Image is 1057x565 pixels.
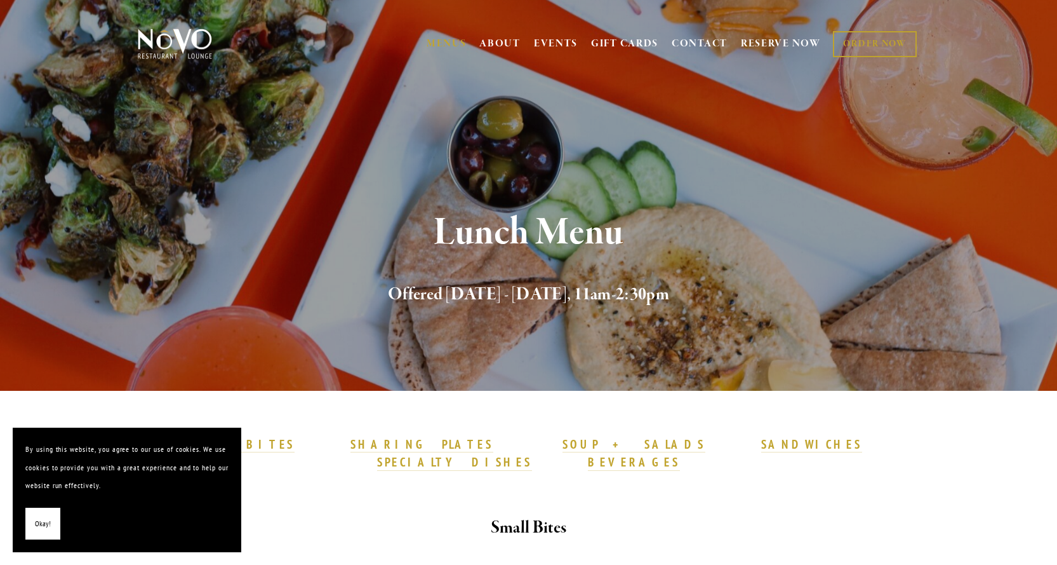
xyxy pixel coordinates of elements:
a: SMALL BITES [195,437,295,453]
img: Novo Restaurant &amp; Lounge [135,28,215,60]
h1: Lunch Menu [159,212,899,254]
a: SPECIALTY DISHES [377,454,532,471]
strong: SANDWICHES [761,437,863,452]
a: MENUS [427,37,467,50]
h2: Offered [DATE] - [DATE], 11am-2:30pm [159,282,899,308]
strong: BEVERAGES [588,454,681,470]
a: CONTACT [672,32,728,56]
a: SANDWICHES [761,437,863,453]
button: Okay! [25,508,60,540]
strong: SMALL BITES [195,437,295,452]
a: ORDER NOW [833,31,916,57]
a: SHARING PLATES [350,437,493,453]
strong: SOUP + SALADS [562,437,705,452]
strong: SHARING PLATES [350,437,493,452]
strong: SPECIALTY DISHES [377,454,532,470]
a: GIFT CARDS [591,32,658,56]
a: EVENTS [534,37,578,50]
strong: Small Bites [491,517,566,539]
a: RESERVE NOW [741,32,821,56]
p: By using this website, you agree to our use of cookies. We use cookies to provide you with a grea... [25,440,229,495]
span: Okay! [35,515,51,533]
a: ABOUT [479,37,521,50]
section: Cookie banner [13,428,241,552]
a: SOUP + SALADS [562,437,705,453]
a: BEVERAGES [588,454,681,471]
